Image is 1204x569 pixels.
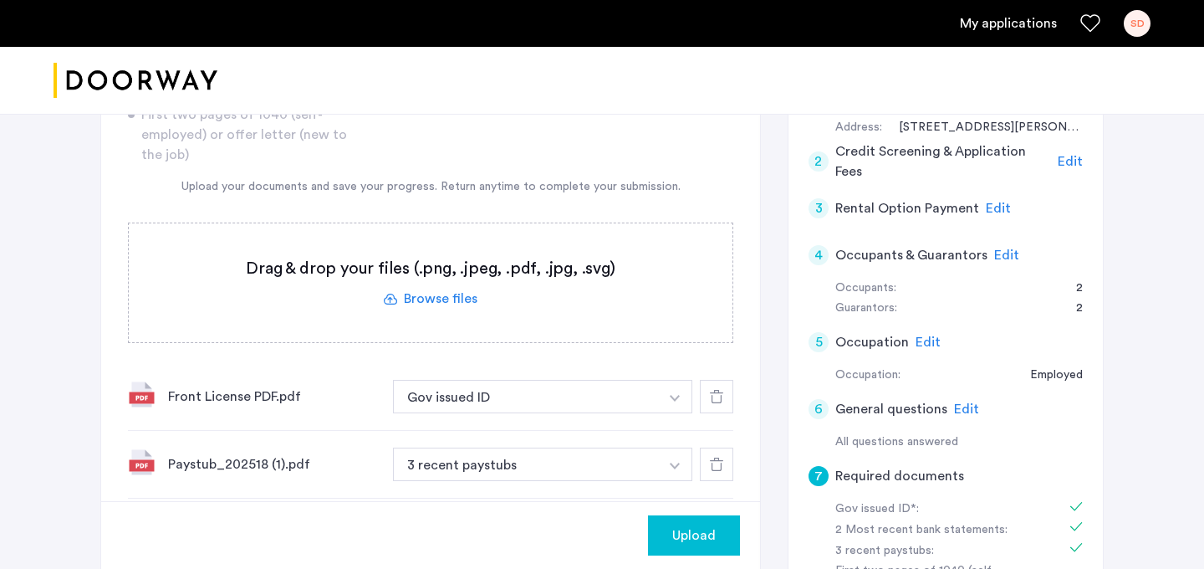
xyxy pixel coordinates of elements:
[835,141,1052,182] h5: Credit Screening & Application Fees
[809,466,829,486] div: 7
[835,332,909,352] h5: Occupation
[670,395,680,402] img: arrow
[658,380,692,413] button: button
[809,151,829,172] div: 2
[1059,279,1083,299] div: 2
[835,366,900,386] div: Occupation:
[670,463,680,469] img: arrow
[835,245,987,265] h5: Occupants & Guarantors
[393,448,659,481] button: button
[960,13,1057,33] a: My application
[1059,299,1083,319] div: 2
[916,336,941,349] span: Edit
[54,49,217,112] a: Cazamio logo
[835,279,896,299] div: Occupants:
[168,387,380,407] div: Front License PDF.pdf
[168,454,380,474] div: Paystub_202518 (1).pdf
[835,399,947,419] h5: General questions
[882,118,1083,138] div: 1909 Wrenn Road
[1124,10,1150,37] div: SD
[128,178,733,196] div: Upload your documents and save your progress. Return anytime to complete your submission.
[835,118,882,138] div: Address:
[809,245,829,265] div: 4
[835,500,1046,520] div: Gov issued ID*:
[835,299,897,319] div: Guarantors:
[648,515,740,556] button: button
[54,49,217,112] img: logo
[1058,155,1083,168] span: Edit
[809,332,829,352] div: 5
[954,402,979,416] span: Edit
[1080,13,1100,33] a: Favorites
[128,381,155,408] img: file
[835,433,1083,453] div: All questions answered
[835,520,1046,541] div: 2 Most recent bank statements:
[835,198,979,218] h5: Rental Option Payment
[658,448,692,481] button: button
[672,525,716,546] span: Upload
[128,449,155,475] img: file
[128,105,363,165] div: First two pages of 1040 (self-employed) or offer letter (new to the job)
[393,380,659,413] button: button
[835,466,964,486] h5: Required documents
[994,249,1019,262] span: Edit
[809,399,829,419] div: 6
[1013,366,1083,386] div: Employed
[986,202,1011,215] span: Edit
[809,198,829,218] div: 3
[835,541,1046,561] div: 3 recent paystubs:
